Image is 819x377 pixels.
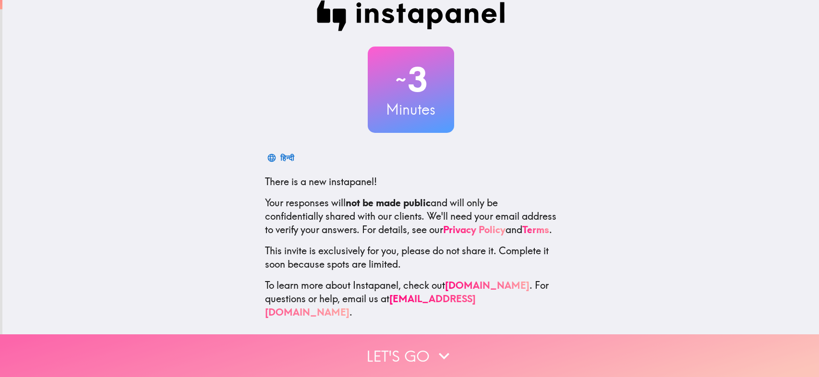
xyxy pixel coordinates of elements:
[317,0,505,31] img: Instapanel
[445,279,530,291] a: [DOMAIN_NAME]
[265,293,476,318] a: [EMAIL_ADDRESS][DOMAIN_NAME]
[265,279,557,319] p: To learn more about Instapanel, check out . For questions or help, email us at .
[368,60,454,99] h2: 3
[368,99,454,119] h3: Minutes
[443,224,506,236] a: Privacy Policy
[346,197,431,209] b: not be made public
[265,196,557,236] p: Your responses will and will only be confidentially shared with our clients. We'll need your emai...
[522,224,549,236] a: Terms
[280,151,294,165] div: हिन्दी
[265,244,557,271] p: This invite is exclusively for you, please do not share it. Complete it soon because spots are li...
[265,148,298,167] button: हिन्दी
[265,176,377,188] span: There is a new instapanel!
[394,65,408,94] span: ~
